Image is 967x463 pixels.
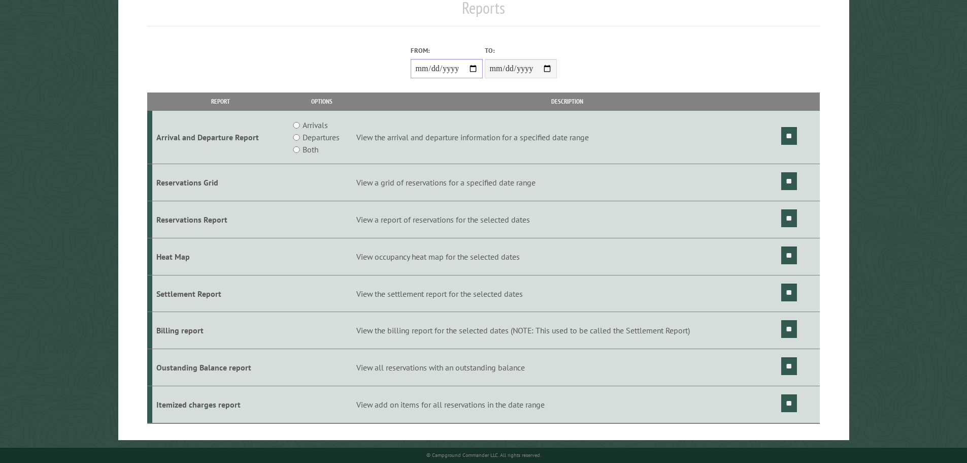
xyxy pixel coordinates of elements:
th: Description [355,92,780,110]
td: Arrival and Departure Report [152,111,289,164]
td: Reservations Grid [152,164,289,201]
td: Reservations Report [152,201,289,238]
td: View occupancy heat map for the selected dates [355,238,780,275]
td: Heat Map [152,238,289,275]
th: Options [288,92,354,110]
td: Itemized charges report [152,386,289,423]
th: Report [152,92,289,110]
td: Oustanding Balance report [152,349,289,386]
label: To: [485,46,557,55]
td: View the billing report for the selected dates (NOTE: This used to be called the Settlement Report) [355,312,780,349]
td: Settlement Report [152,275,289,312]
td: View the settlement report for the selected dates [355,275,780,312]
label: Both [303,143,318,156]
label: Departures [303,131,340,143]
td: Billing report [152,312,289,349]
td: View a grid of reservations for a specified date range [355,164,780,201]
td: View all reservations with an outstanding balance [355,349,780,386]
td: View the arrival and departure information for a specified date range [355,111,780,164]
td: View add on items for all reservations in the date range [355,386,780,423]
td: View a report of reservations for the selected dates [355,201,780,238]
label: From: [411,46,483,55]
label: Arrivals [303,119,328,131]
small: © Campground Commander LLC. All rights reserved. [426,452,541,458]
